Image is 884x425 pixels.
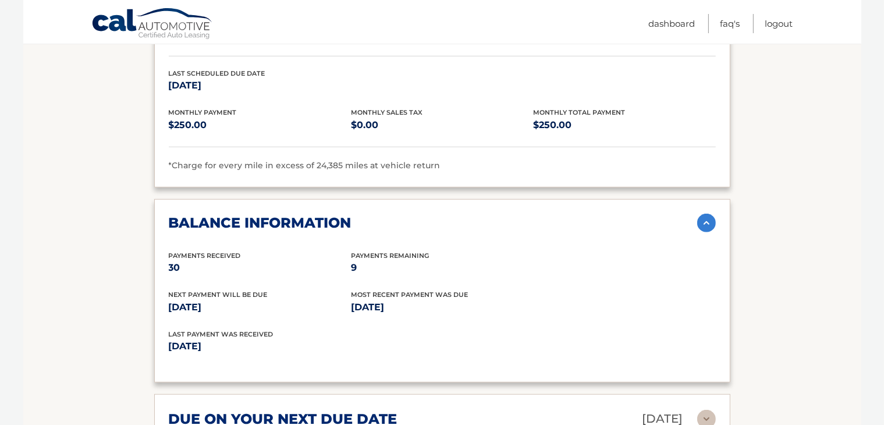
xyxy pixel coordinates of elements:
span: Next Payment will be due [169,291,268,299]
p: $250.00 [169,117,351,133]
span: Last Payment was received [169,330,274,338]
p: [DATE] [169,77,351,94]
a: Logout [765,14,793,33]
p: 30 [169,260,351,276]
p: $0.00 [351,117,533,133]
span: Payments Received [169,252,241,260]
a: Dashboard [649,14,695,33]
a: Cal Automotive [91,8,214,41]
span: Most Recent Payment Was Due [351,291,468,299]
span: *Charge for every mile in excess of 24,385 miles at vehicle return [169,160,441,171]
span: Last Scheduled Due Date [169,69,265,77]
a: FAQ's [720,14,740,33]
img: accordion-active.svg [697,214,716,232]
p: 9 [351,260,533,276]
span: Monthly Payment [169,108,237,116]
span: Monthly Sales Tax [351,108,423,116]
p: [DATE] [169,338,442,355]
span: Monthly Total Payment [533,108,625,116]
p: $250.00 [533,117,715,133]
span: Payments Remaining [351,252,429,260]
h2: balance information [169,214,352,232]
p: [DATE] [351,299,533,316]
p: [DATE] [169,299,351,316]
